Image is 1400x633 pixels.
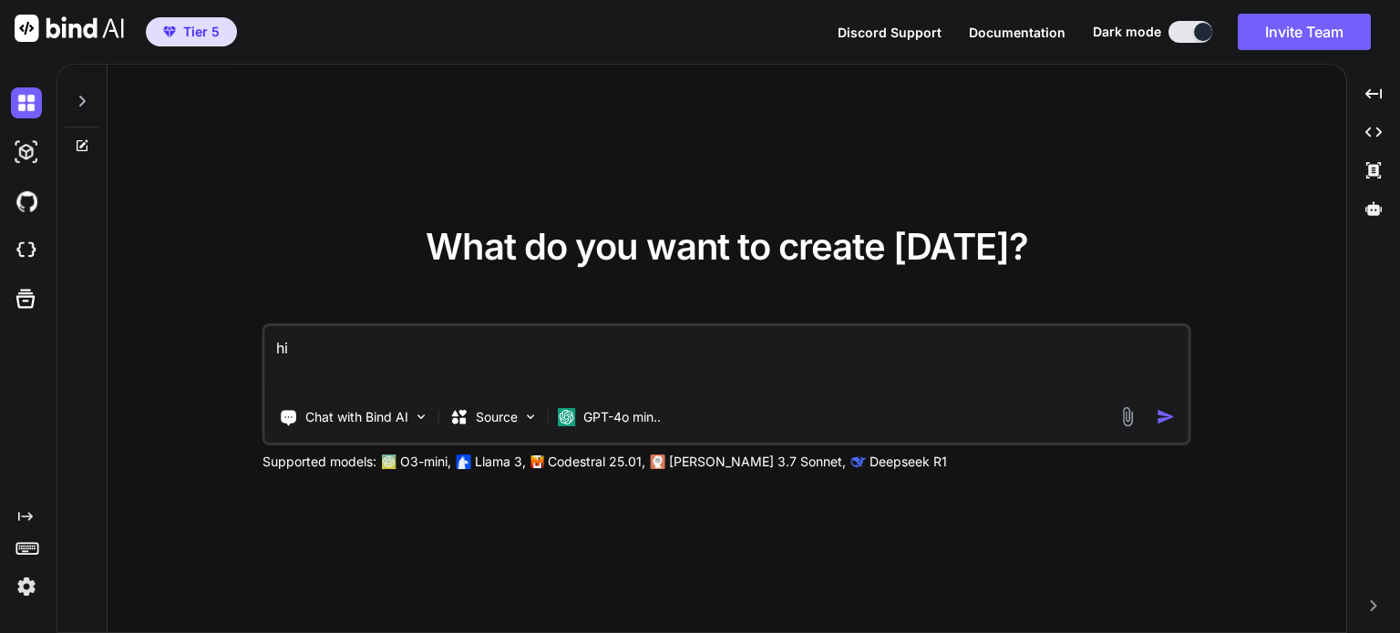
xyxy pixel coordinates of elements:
img: Llama2 [457,454,471,469]
img: icon [1157,407,1176,426]
button: Invite Team [1238,14,1371,50]
span: Tier 5 [183,23,220,41]
img: Pick Models [523,409,539,424]
button: Discord Support [838,23,942,42]
p: Codestral 25.01, [548,453,645,471]
img: cloudideIcon [11,235,42,266]
img: GPT-4o mini [558,408,576,426]
button: Documentation [969,23,1065,42]
p: [PERSON_NAME] 3.7 Sonnet, [669,453,846,471]
p: Source [476,408,518,426]
img: Bind AI [15,15,124,42]
p: Chat with Bind AI [305,408,408,426]
img: claude [651,454,665,469]
span: Dark mode [1093,23,1161,41]
img: settings [11,571,42,602]
img: GPT-4 [382,454,396,469]
img: Pick Tools [414,409,429,424]
img: Mistral-AI [531,455,544,468]
p: Supported models: [262,453,376,471]
p: Deepseek R1 [870,453,947,471]
button: premiumTier 5 [146,17,237,46]
p: GPT-4o min.. [583,408,661,426]
p: O3-mini, [400,453,451,471]
textarea: hi [265,326,1189,393]
img: attachment [1117,406,1138,427]
img: claude [851,454,866,469]
img: darkChat [11,87,42,118]
img: premium [163,26,176,37]
img: darkAi-studio [11,137,42,168]
img: githubDark [11,186,42,217]
span: Discord Support [838,25,942,40]
span: What do you want to create [DATE]? [426,224,1028,269]
span: Documentation [969,25,1065,40]
p: Llama 3, [475,453,526,471]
